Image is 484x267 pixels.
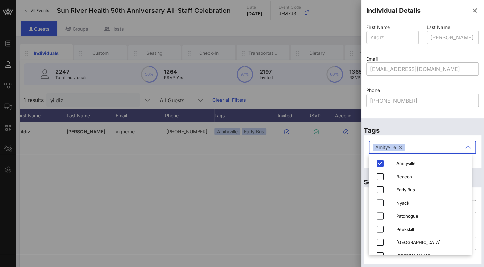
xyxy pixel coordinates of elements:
div: [GEOGRAPHIC_DATA] [396,240,466,245]
div: Patchogue [396,213,466,219]
div: Individual Details [366,6,421,15]
div: Early Bus [396,187,466,192]
p: Tags [364,125,481,135]
p: Seating [364,177,481,187]
div: Beacon [396,174,466,179]
div: [PERSON_NAME] [396,253,466,258]
div: Amityville [396,161,466,166]
p: First Name [366,24,419,31]
div: Nyack [396,200,466,206]
div: Amityville [373,144,405,151]
p: Phone [366,87,479,94]
p: Last Name [427,24,479,31]
div: Peekskill [396,227,466,232]
p: Email [366,55,479,62]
